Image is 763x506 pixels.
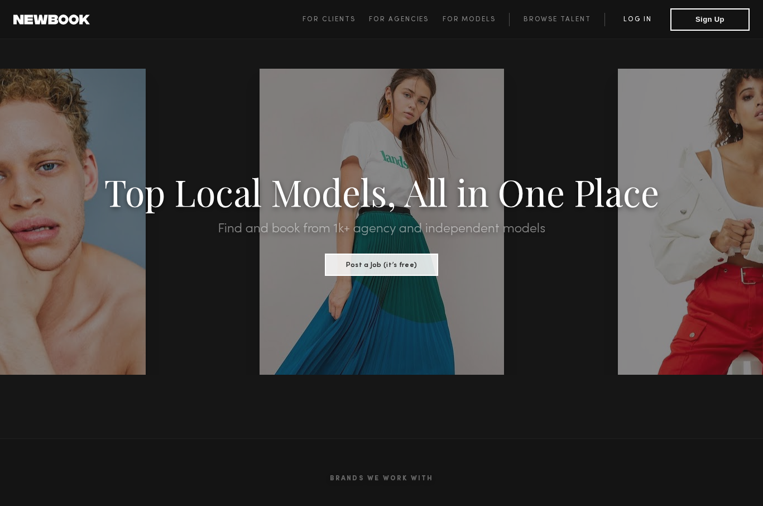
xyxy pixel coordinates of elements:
a: For Agencies [369,13,442,26]
a: For Models [443,13,510,26]
button: Sign Up [670,8,750,31]
button: Post a Job (it’s free) [325,254,438,276]
h2: Brands We Work With [47,461,717,496]
h1: Top Local Models, All in One Place [57,174,706,209]
span: For Models [443,16,496,23]
h2: Find and book from 1k+ agency and independent models [57,222,706,236]
a: Log in [604,13,670,26]
span: For Clients [303,16,356,23]
a: Browse Talent [509,13,604,26]
span: For Agencies [369,16,429,23]
a: For Clients [303,13,369,26]
a: Post a Job (it’s free) [325,257,438,270]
